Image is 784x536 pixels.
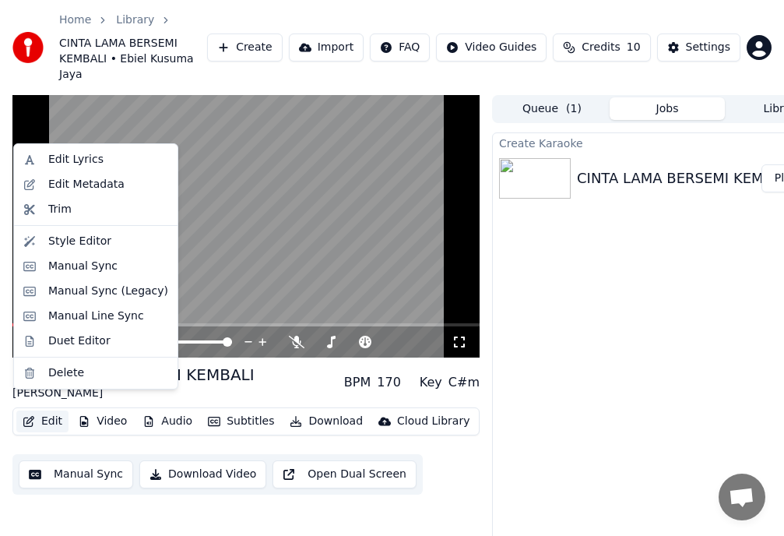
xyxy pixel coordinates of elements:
[686,40,730,55] div: Settings
[582,40,620,55] span: Credits
[59,12,207,83] nav: breadcrumb
[202,411,280,432] button: Subtitles
[566,101,582,117] span: ( 1 )
[48,365,84,381] div: Delete
[59,12,91,28] a: Home
[48,309,144,324] div: Manual Line Sync
[289,33,364,62] button: Import
[16,411,69,432] button: Edit
[48,152,104,167] div: Edit Lyrics
[72,411,133,432] button: Video
[283,411,369,432] button: Download
[420,373,442,392] div: Key
[12,32,44,63] img: youka
[207,33,283,62] button: Create
[448,373,480,392] div: C#m
[377,373,401,392] div: 170
[494,97,610,120] button: Queue
[19,460,133,488] button: Manual Sync
[397,414,469,429] div: Cloud Library
[272,460,417,488] button: Open Dual Screen
[48,284,168,299] div: Manual Sync (Legacy)
[657,33,740,62] button: Settings
[48,259,118,274] div: Manual Sync
[48,177,125,192] div: Edit Metadata
[59,36,207,83] span: CINTA LAMA BERSEMI KEMBALI • Ebiel Kusuma Jaya
[370,33,430,62] button: FAQ
[116,12,154,28] a: Library
[48,333,111,349] div: Duet Editor
[48,202,72,217] div: Trim
[48,234,111,249] div: Style Editor
[436,33,547,62] button: Video Guides
[12,364,255,386] div: CINTA LAMA BERSEMI KEMBALI
[719,474,765,520] div: Open chat
[627,40,641,55] span: 10
[136,411,199,432] button: Audio
[139,460,266,488] button: Download Video
[344,373,371,392] div: BPM
[610,97,725,120] button: Jobs
[12,386,255,401] div: [PERSON_NAME]
[553,33,650,62] button: Credits10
